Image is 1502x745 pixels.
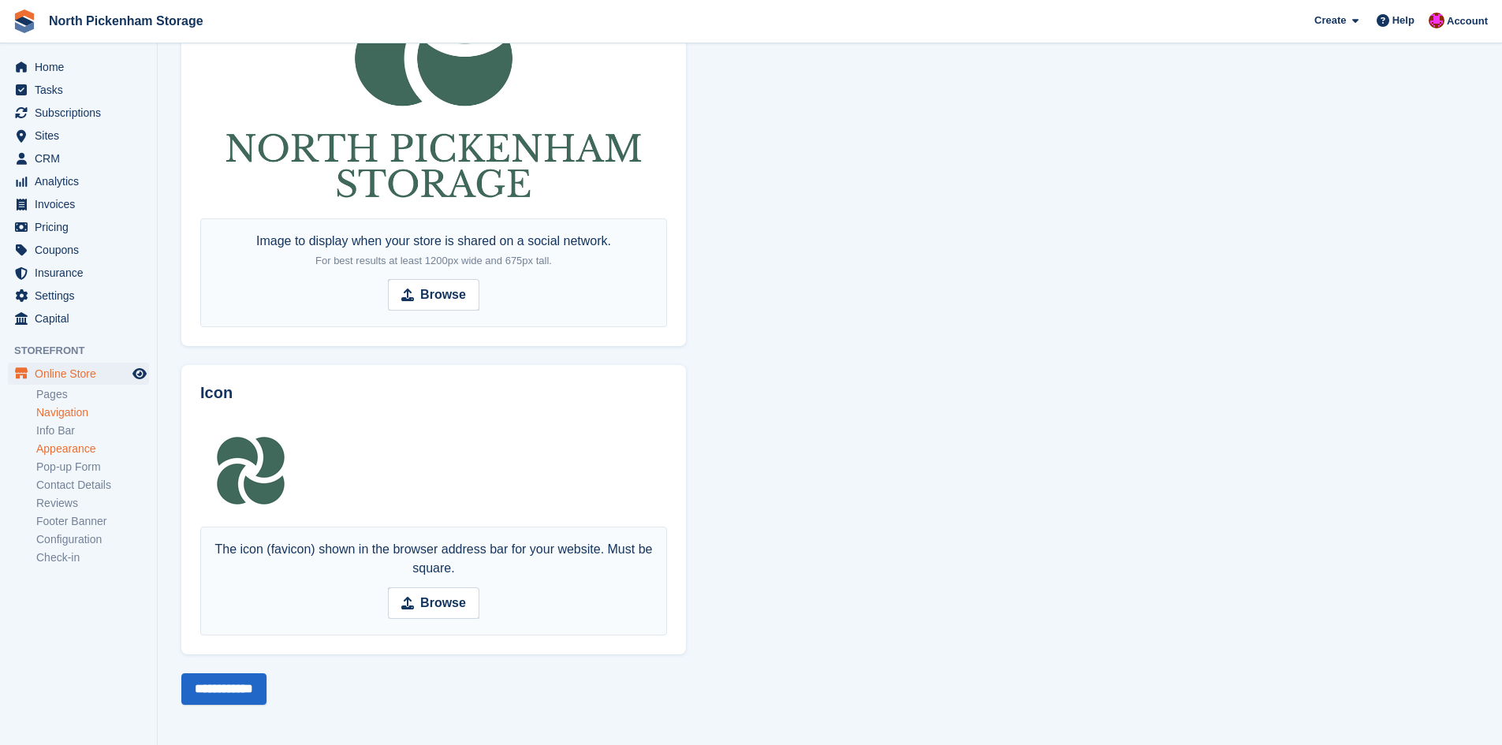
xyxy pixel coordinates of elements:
span: Storefront [14,343,157,359]
span: Invoices [35,193,129,215]
a: Reviews [36,496,149,511]
a: menu [8,79,149,101]
a: Check-in [36,550,149,565]
a: menu [8,102,149,124]
a: North Pickenham Storage [43,8,210,34]
span: Help [1392,13,1414,28]
span: Capital [35,307,129,330]
h2: Icon [200,384,667,402]
a: menu [8,363,149,385]
a: menu [8,170,149,192]
img: base_icon_white_background.png [200,420,301,521]
span: Account [1447,13,1488,29]
img: stora-icon-8386f47178a22dfd0bd8f6a31ec36ba5ce8667c1dd55bd0f319d3a0aa187defe.svg [13,9,36,33]
a: menu [8,147,149,169]
div: The icon (favicon) shown in the browser address bar for your website. Must be square. [209,540,658,578]
a: Configuration [36,532,149,547]
input: Browse [388,279,479,311]
a: menu [8,216,149,238]
a: menu [8,125,149,147]
img: Dylan Taylor [1429,13,1444,28]
span: Pricing [35,216,129,238]
a: Pop-up Form [36,460,149,475]
a: Info Bar [36,423,149,438]
span: CRM [35,147,129,169]
a: menu [8,193,149,215]
a: Contact Details [36,478,149,493]
a: Appearance [36,441,149,456]
a: Footer Banner [36,514,149,529]
span: Settings [35,285,129,307]
strong: Browse [420,594,466,613]
a: Navigation [36,405,149,420]
a: menu [8,262,149,284]
strong: Browse [420,285,466,304]
span: Analytics [35,170,129,192]
input: Browse [388,587,479,619]
span: Coupons [35,239,129,261]
span: Insurance [35,262,129,284]
span: Tasks [35,79,129,101]
a: menu [8,56,149,78]
a: menu [8,307,149,330]
span: Online Store [35,363,129,385]
span: For best results at least 1200px wide and 675px tall. [315,255,552,266]
a: menu [8,285,149,307]
div: Image to display when your store is shared on a social network. [256,232,611,270]
span: Subscriptions [35,102,129,124]
a: menu [8,239,149,261]
a: Preview store [130,364,149,383]
span: Sites [35,125,129,147]
a: Pages [36,387,149,402]
span: Create [1314,13,1346,28]
span: Home [35,56,129,78]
